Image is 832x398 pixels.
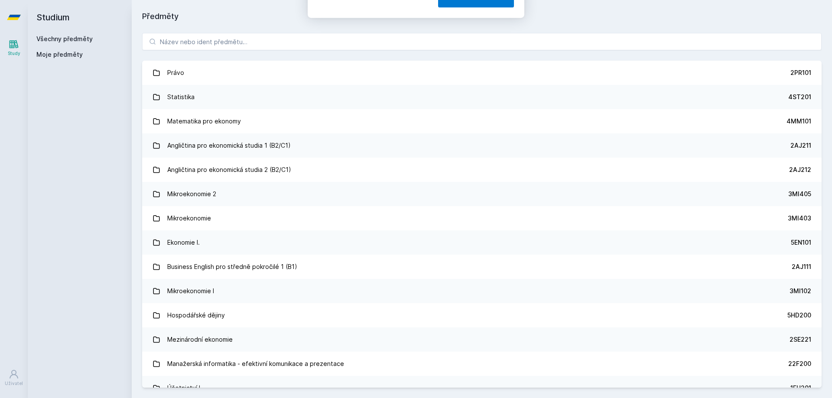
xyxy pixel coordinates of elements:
[791,238,811,247] div: 5EN101
[142,85,822,109] a: Statistika 4ST201
[167,137,291,154] div: Angličtina pro ekonomická studia 1 (B2/C1)
[167,113,241,130] div: Matematika pro ekonomy
[142,255,822,279] a: Business English pro středně pokročilé 1 (B1) 2AJ111
[167,331,233,348] div: Mezinárodní ekonomie
[788,93,811,101] div: 4ST201
[788,214,811,223] div: 3MI403
[789,165,811,174] div: 2AJ212
[142,182,822,206] a: Mikroekonomie 2 3MI405
[167,161,291,178] div: Angličtina pro ekonomická studia 2 (B2/C1)
[142,303,822,327] a: Hospodářské dějiny 5HD200
[167,282,214,300] div: Mikroekonomie I
[790,384,811,392] div: 1FU201
[167,355,344,372] div: Manažerská informatika - efektivní komunikace a prezentace
[402,45,433,67] button: Ne
[167,307,225,324] div: Hospodářské dějiny
[142,206,822,230] a: Mikroekonomie 3MI403
[167,210,211,227] div: Mikroekonomie
[2,365,26,391] a: Uživatel
[167,258,297,275] div: Business English pro středně pokročilé 1 (B1)
[788,359,811,368] div: 22F200
[167,379,202,397] div: Účetnictví I.
[438,45,514,67] button: Jasně, jsem pro
[5,380,23,387] div: Uživatel
[167,234,200,251] div: Ekonomie I.
[790,335,811,344] div: 2SE221
[790,287,811,295] div: 3MI102
[142,109,822,133] a: Matematika pro ekonomy 4MM101
[142,352,822,376] a: Manažerská informatika - efektivní komunikace a prezentace 22F200
[142,327,822,352] a: Mezinárodní ekonomie 2SE221
[786,117,811,126] div: 4MM101
[142,158,822,182] a: Angličtina pro ekonomická studia 2 (B2/C1) 2AJ212
[792,262,811,271] div: 2AJ111
[142,230,822,255] a: Ekonomie I. 5EN101
[318,10,353,45] img: notification icon
[790,141,811,150] div: 2AJ211
[167,88,195,106] div: Statistika
[142,133,822,158] a: Angličtina pro ekonomická studia 1 (B2/C1) 2AJ211
[788,190,811,198] div: 3MI405
[167,185,216,203] div: Mikroekonomie 2
[142,279,822,303] a: Mikroekonomie I 3MI102
[353,10,514,30] div: [PERSON_NAME] dostávat tipy ohledně studia, nových testů, hodnocení učitelů a předmětů?
[787,311,811,320] div: 5HD200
